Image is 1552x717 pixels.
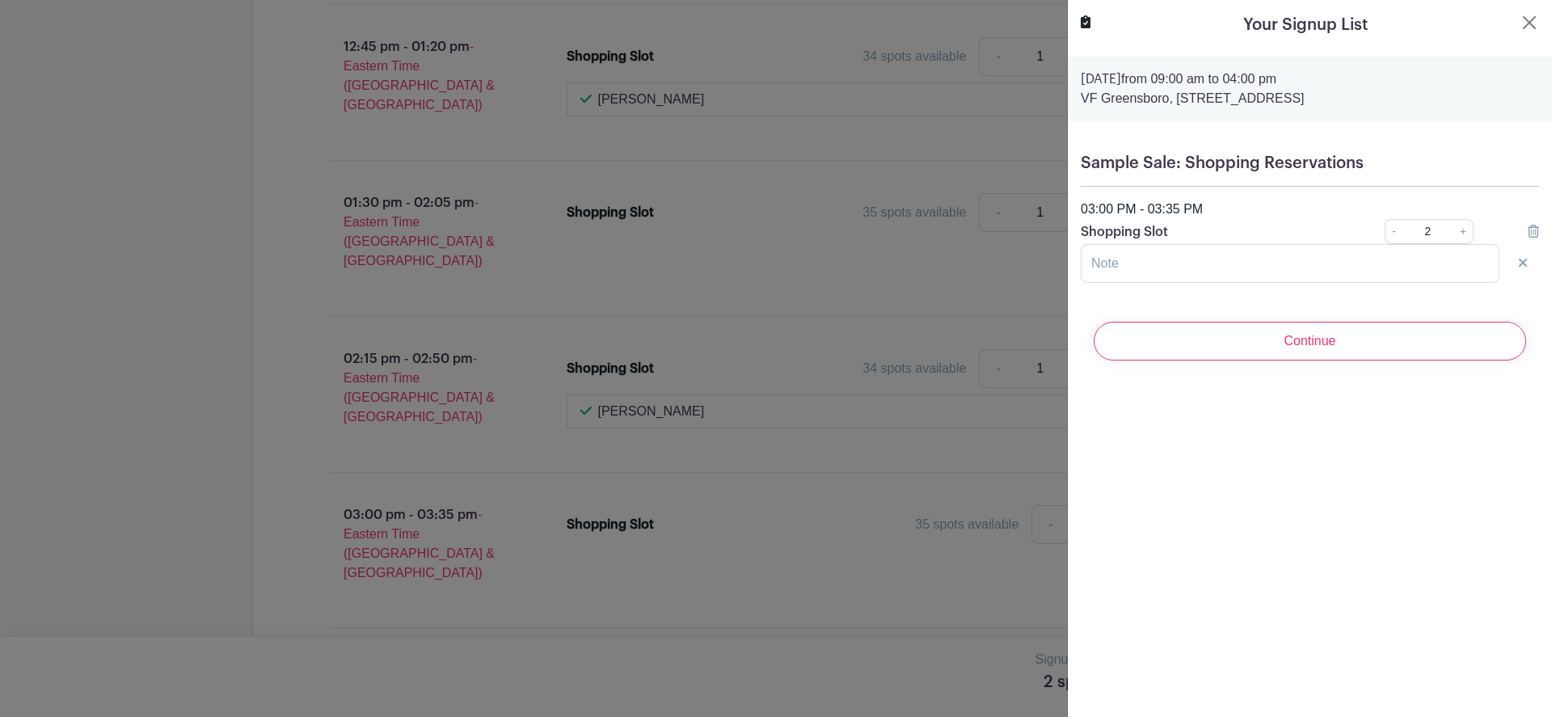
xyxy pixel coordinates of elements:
div: 03:00 PM - 03:35 PM [1071,200,1549,219]
button: Close [1520,13,1539,32]
h5: Your Signup List [1243,13,1368,37]
a: - [1385,219,1402,244]
h5: Sample Sale: Shopping Reservations [1081,154,1539,173]
p: Shopping Slot [1081,222,1340,242]
input: Continue [1094,322,1526,361]
a: + [1453,219,1474,244]
p: VF Greensboro, [STREET_ADDRESS] [1081,89,1539,108]
input: Note [1081,244,1499,283]
p: from 09:00 am to 04:00 pm [1081,70,1539,89]
strong: [DATE] [1081,73,1121,86]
